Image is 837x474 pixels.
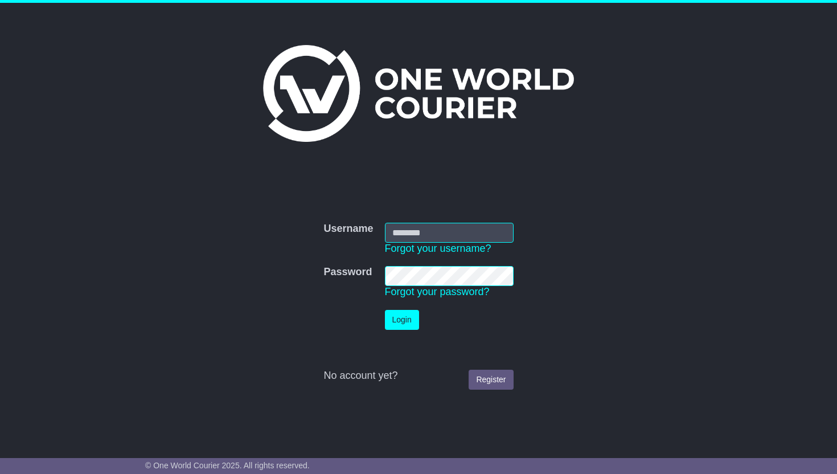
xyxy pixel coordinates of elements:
[385,286,490,297] a: Forgot your password?
[469,370,513,390] a: Register
[145,461,310,470] span: © One World Courier 2025. All rights reserved.
[385,243,491,254] a: Forgot your username?
[323,266,372,279] label: Password
[263,45,574,142] img: One World
[323,223,373,235] label: Username
[385,310,419,330] button: Login
[323,370,513,382] div: No account yet?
